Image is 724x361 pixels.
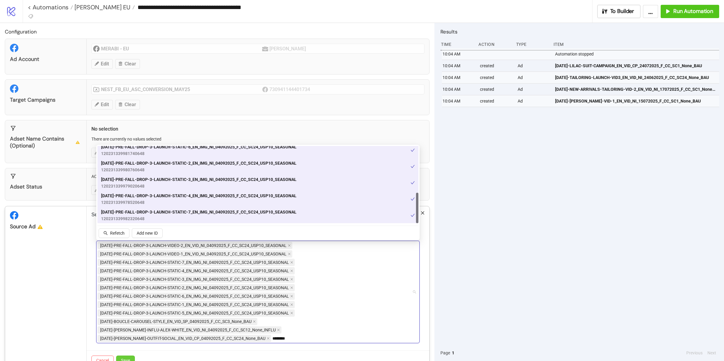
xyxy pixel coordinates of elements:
div: AD294-PRE-FALL-DROP-3-LAUNCH-STATIC-6_EN_IMG_NI_04092025_F_CC_SC24_USP10_SEASONAL [97,142,418,158]
button: Refetch [99,228,129,238]
span: close [253,320,256,323]
span: 120231339982320648 [101,215,297,222]
span: AD297-PRE-FALL-DROP-3-LAUNCH-VIDEO-2_EN_VID_NI_04092025_F_CC_SC24_USP10_SEASONAL [97,242,292,249]
span: AD292-PRE-FALL-DROP-3-LAUNCH-STATIC-4_EN_IMG_NI_04092025_F_CC_SC24_USP10_SEASONAL [97,267,295,274]
button: Next [706,350,718,356]
button: ... [643,5,658,18]
span: Page [440,350,450,356]
div: created [479,95,513,107]
span: [DATE]-TAILORING-LAUNCH-VID3_EN_VID_NI_24062025_F_CC_SC24_None_BAU [555,74,709,81]
span: AD295-PRE-FALL-DROP-3-LAUNCH-STATIC-7_EN_IMG_NI_04092025_F_CC_SC24_USP10_SEASONAL [97,259,295,266]
span: To Builder [610,8,634,15]
span: check [411,164,415,169]
span: [DATE]-PRE-FALL-DROP-3-LAUNCH-STATIC-5_EN_IMG_NI_04092025_F_CC_SC24_USP10_SEASONAL [100,310,289,316]
div: AD290-PRE-FALL-DROP-3-LAUNCH-STATIC-2_EN_IMG_NI_04092025_F_CC_SC24_USP10_SEASONAL [97,158,418,175]
div: Ad [517,84,550,95]
div: Item [553,39,719,50]
span: [DATE]-PRE-FALL-DROP-3-LAUNCH-STATIC-6_EN_IMG_NI_04092025_F_CC_SC24_USP10_SEASONAL [101,144,297,150]
input: Select ad ids from list [272,335,292,342]
a: [DATE]-[PERSON_NAME]-VID-1_EN_VID_NI_15072025_F_CC_SC1_None_BAU [555,95,716,107]
div: Ad [517,95,550,107]
span: check [411,181,415,185]
span: 120231339980760648 [101,166,297,173]
p: Select one or more Ads [91,211,424,218]
span: close [290,269,293,272]
span: [DATE]-PRE-FALL-DROP-3-LAUNCH-STATIC-2_EN_IMG_NI_04092025_F_CC_SC24_USP10_SEASONAL [101,160,297,166]
span: [DATE]-PRE-FALL-DROP-3-LAUNCH-STATIC-2_EN_IMG_NI_04092025_F_CC_SC24_USP10_SEASONAL [100,284,289,291]
button: Previous [684,350,704,356]
div: AD292-PRE-FALL-DROP-3-LAUNCH-STATIC-4_EN_IMG_NI_04092025_F_CC_SC24_USP10_SEASONAL [97,191,418,207]
span: [DATE]-PRE-FALL-DROP-3-LAUNCH-STATIC-1_EN_IMG_NI_04092025_F_CC_SC24_USP10_SEASONAL [100,301,289,308]
span: [DATE]-PRE-FALL-DROP-3-LAUNCH-VIDEO-2_EN_VID_NI_04092025_F_CC_SC24_USP10_SEASONAL [100,242,287,249]
span: Run Automation [673,8,713,15]
span: 120231339978520648 [101,199,297,206]
span: check [411,213,415,217]
span: AD286-BOUCLE-CAROUSEL-STYLE_EN_VID_SP_04092025_F_CC_SC3_None_BAU [97,318,257,325]
div: 10:04 AM [442,60,475,71]
span: [DATE]-LILAC-SUIT-CAMPAIGN_EN_VID_CP_24072025_F_CC_SC1_None_BAU [555,62,702,69]
span: [DATE]-[PERSON_NAME]-VID-1_EN_VID_NI_15072025_F_CC_SC1_None_BAU [555,98,701,104]
span: [DATE]-NEW-ARRIVALS-TAILORING-VID-2_EN_VID_NI_17072025_F_CC_SC1_None_BAU [555,86,716,93]
span: [DATE]-PRE-FALL-DROP-3-LAUNCH-STATIC-4_EN_IMG_NI_04092025_F_CC_SC24_USP10_SEASONAL [100,268,289,274]
div: 10:04 AM [442,95,475,107]
span: close [288,244,291,247]
span: close [421,211,425,215]
h2: Configuration [5,28,430,36]
span: [DATE]-BOUCLE-CAROUSEL-STYLE_EN_VID_SP_04092025_F_CC_SC3_None_BAU [100,318,252,325]
h2: Results [440,28,719,36]
button: To Builder [597,5,641,18]
div: 10:04 AM [442,84,475,95]
a: [DATE]-LILAC-SUIT-CAMPAIGN_EN_VID_CP_24072025_F_CC_SC1_None_BAU [555,60,716,71]
div: created [479,72,513,83]
div: Automation stopped [554,48,721,60]
span: close [290,261,293,264]
span: AD291-PRE-FALL-DROP-3-LAUNCH-STATIC-3_EN_IMG_NI_04092025_F_CC_SC24_USP10_SEASONAL [97,276,295,283]
a: [DATE]-TAILORING-LAUNCH-VID3_EN_VID_NI_24062025_F_CC_SC24_None_BAU [555,72,716,83]
span: search [103,231,108,235]
span: [DATE]-PRE-FALL-DROP-3-LAUNCH-STATIC-6_EN_IMG_NI_04092025_F_CC_SC24_USP10_SEASONAL [100,293,289,299]
div: Ad [517,60,550,71]
span: [DATE]-PRE-FALL-DROP-3-LAUNCH-STATIC-3_EN_IMG_NI_04092025_F_CC_SC24_USP10_SEASONAL [100,276,289,283]
span: close [290,278,293,281]
span: AD290-PRE-FALL-DROP-3-LAUNCH-STATIC-2_EN_IMG_NI_04092025_F_CC_SC24_USP10_SEASONAL [97,284,295,291]
button: Add new ID [132,228,163,238]
button: Run Automation [661,5,719,18]
span: [PERSON_NAME] EU [73,3,130,11]
span: [DATE]-PRE-FALL-DROP-3-LAUNCH-STATIC-4_EN_IMG_NI_04092025_F_CC_SC24_USP10_SEASONAL [101,192,297,199]
span: close [288,252,291,255]
span: close [290,312,293,315]
span: close [290,286,293,289]
div: Type [516,39,549,50]
span: [DATE]-[PERSON_NAME]-INFLU-ALEX-WHITE_EN_VID_NI_04092025_F_CC_SC12_None_INFLU [100,327,276,333]
button: 1 [450,350,456,356]
div: Time [440,39,474,50]
span: close [290,295,293,298]
span: 120231339981740648 [101,150,297,157]
span: AD287-NICOLA-BLACK-OUTFIT-SOCIAL_EN_VID_CP_04092025_F_CC_SC24_None_BAU [97,335,271,342]
div: Action [478,39,511,50]
div: created [479,60,513,71]
div: 10:04 AM [442,72,475,83]
span: AD288-SOPHIE-MOULDS-INFLU-ALEX-WHITE_EN_VID_NI_04092025_F_CC_SC12_None_INFLU [97,326,281,334]
span: close [277,328,280,331]
div: Source Ad [10,223,81,230]
div: AD295-PRE-FALL-DROP-3-LAUNCH-STATIC-7_EN_IMG_NI_04092025_F_CC_SC24_USP10_SEASONAL [97,207,418,223]
a: [DATE]-NEW-ARRIVALS-TAILORING-VID-2_EN_VID_NI_17072025_F_CC_SC1_None_BAU [555,84,716,95]
span: Add new ID [137,231,158,236]
span: check [411,197,415,201]
div: created [479,84,513,95]
a: < Automations [28,4,73,10]
span: AD289-PRE-FALL-DROP-3-LAUNCH-STATIC-1_EN_IMG_NI_04092025_F_CC_SC24_USP10_SEASONAL [97,301,295,308]
span: [DATE]-PRE-FALL-DROP-3-LAUNCH-VIDEO-1_EN_VID_NI_04092025_F_CC_SC24_USP10_SEASONAL [100,251,287,257]
span: Refetch [110,231,125,236]
div: Ad [517,72,550,83]
span: [DATE]-PRE-FALL-DROP-3-LAUNCH-STATIC-7_EN_IMG_NI_04092025_F_CC_SC24_USP10_SEASONAL [101,209,297,215]
span: AD296-PRE-FALL-DROP-3-LAUNCH-VIDEO-1_EN_VID_NI_04092025_F_CC_SC24_USP10_SEASONAL [97,250,292,258]
span: [DATE]-[PERSON_NAME]-OUTFIT-SOCIAL_EN_VID_CP_04092025_F_CC_SC24_None_BAU [100,335,265,342]
span: close [290,303,293,306]
span: check [411,148,415,152]
a: [PERSON_NAME] EU [73,4,135,10]
span: [DATE]-PRE-FALL-DROP-3-LAUNCH-STATIC-7_EN_IMG_NI_04092025_F_CC_SC24_USP10_SEASONAL [100,259,289,266]
span: AD293-PRE-FALL-DROP-3-LAUNCH-STATIC-5_EN_IMG_NI_04092025_F_CC_SC24_USP10_SEASONAL [97,309,295,317]
span: close [267,337,270,340]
